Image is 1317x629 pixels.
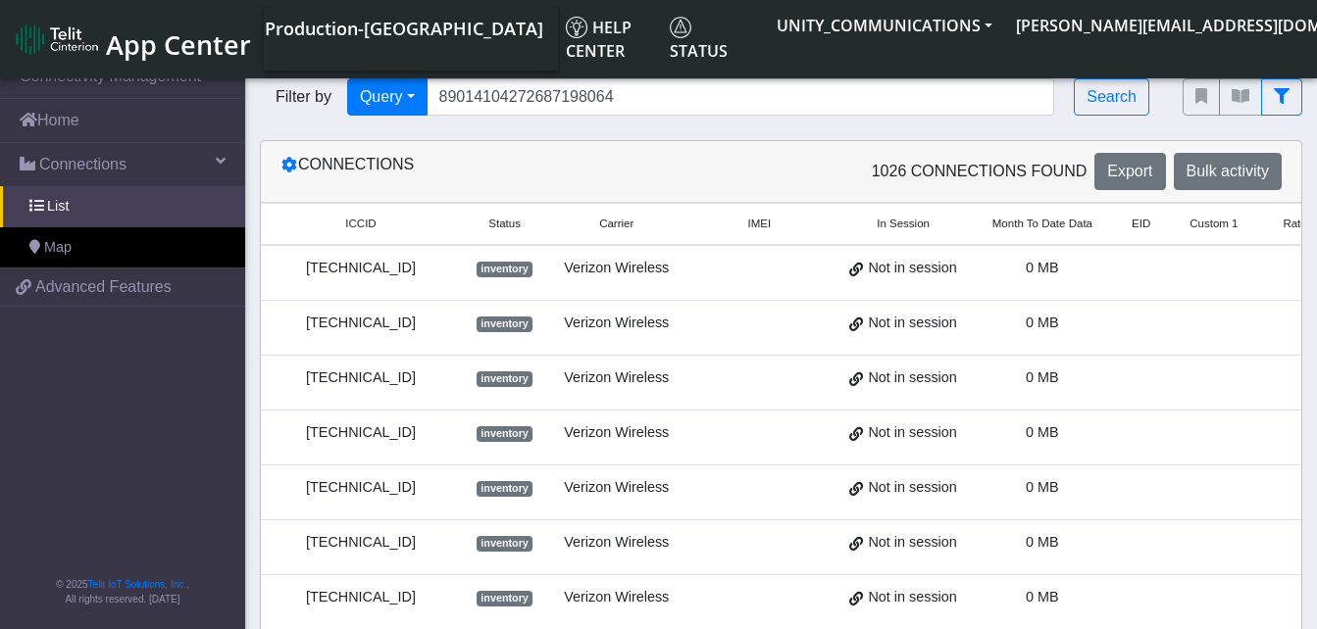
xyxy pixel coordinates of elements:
[477,316,532,332] span: inventory
[992,216,1092,232] span: Month To Date Data
[1026,314,1059,330] span: 0 MB
[345,216,376,232] span: ICCID
[599,216,633,232] span: Carrier
[670,17,691,38] img: status.svg
[427,78,1055,116] input: Search...
[16,19,248,61] a: App Center
[1094,153,1165,190] button: Export
[560,532,673,554] div: Verizon Wireless
[273,477,449,499] div: [TECHNICAL_ID]
[868,258,956,279] span: Not in session
[560,313,673,334] div: Verizon Wireless
[273,422,449,444] div: [TECHNICAL_ID]
[1026,534,1059,550] span: 0 MB
[566,17,632,62] span: Help center
[1074,78,1149,116] button: Search
[560,422,673,444] div: Verizon Wireless
[1183,78,1302,116] div: fitlers menu
[1026,424,1059,440] span: 0 MB
[477,481,532,497] span: inventory
[1187,163,1269,179] span: Bulk activity
[868,367,956,389] span: Not in session
[273,587,449,608] div: [TECHNICAL_ID]
[748,216,772,232] span: IMEI
[264,8,542,47] a: Your current platform instance
[477,426,532,442] span: inventory
[260,85,347,109] span: Filter by
[16,24,98,55] img: logo-telit-cinterion-gw-new.png
[273,532,449,554] div: [TECHNICAL_ID]
[44,237,72,259] span: Map
[1190,216,1238,232] span: Custom 1
[1026,369,1059,385] span: 0 MB
[558,8,662,71] a: Help center
[477,591,532,606] span: inventory
[266,153,782,190] div: Connections
[106,26,251,63] span: App Center
[1132,216,1150,232] span: EID
[868,477,956,499] span: Not in session
[560,367,673,389] div: Verizon Wireless
[1174,153,1282,190] button: Bulk activity
[1026,479,1059,495] span: 0 MB
[1107,163,1152,179] span: Export
[877,216,930,232] span: In Session
[39,153,127,176] span: Connections
[868,313,956,334] span: Not in session
[477,262,532,277] span: inventory
[566,17,587,38] img: knowledge.svg
[88,579,186,590] a: Telit IoT Solutions, Inc.
[868,587,956,608] span: Not in session
[868,422,956,444] span: Not in session
[273,258,449,279] div: [TECHNICAL_ID]
[1026,589,1059,605] span: 0 MB
[560,477,673,499] div: Verizon Wireless
[477,536,532,552] span: inventory
[35,275,172,299] span: Advanced Features
[670,17,728,62] span: Status
[265,17,543,40] span: Production-[GEOGRAPHIC_DATA]
[273,367,449,389] div: [TECHNICAL_ID]
[560,587,673,608] div: Verizon Wireless
[868,532,956,554] span: Not in session
[488,216,521,232] span: Status
[560,258,673,279] div: Verizon Wireless
[872,160,1088,183] span: 1026 Connections found
[765,8,1004,43] button: UNITY_COMMUNICATIONS
[1026,260,1059,275] span: 0 MB
[273,313,449,334] div: [TECHNICAL_ID]
[477,371,532,387] span: inventory
[47,196,69,218] span: List
[347,78,428,116] button: Query
[662,8,765,71] a: Status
